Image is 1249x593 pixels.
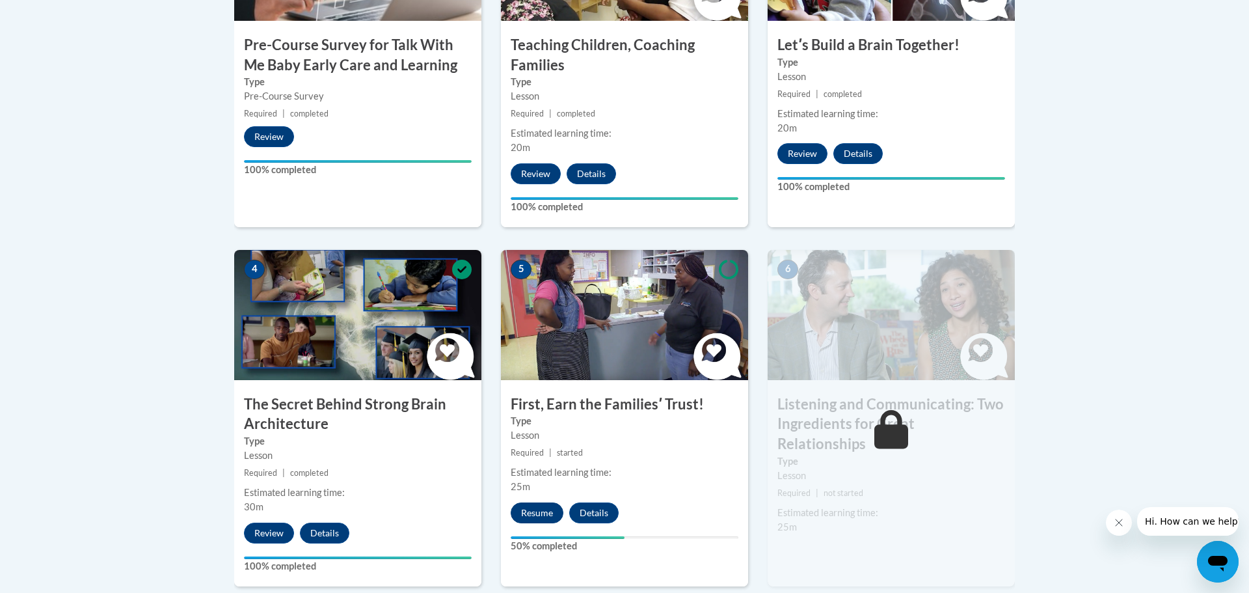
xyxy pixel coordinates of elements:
span: 20m [777,122,797,133]
span: Required [511,448,544,458]
div: Estimated learning time: [777,506,1005,520]
iframe: Button to launch messaging window [1197,541,1239,583]
label: 50% completed [511,539,738,553]
span: Required [244,468,277,478]
span: 6 [777,260,798,279]
button: Details [567,163,616,184]
span: 25m [777,521,797,532]
span: Required [244,109,277,118]
button: Review [777,143,827,164]
img: Course Image [768,250,1015,380]
label: 100% completed [244,163,472,177]
span: 30m [244,501,263,512]
span: started [557,448,583,458]
div: Lesson [511,89,738,103]
button: Details [300,523,349,544]
button: Review [244,523,294,544]
div: Your progress [777,177,1005,180]
label: Type [244,434,472,448]
img: Course Image [234,250,481,380]
h3: Teaching Children, Coaching Families [501,35,748,76]
div: Estimated learning time: [244,486,472,500]
div: Your progress [511,197,738,200]
span: completed [824,89,862,99]
div: Estimated learning time: [511,465,738,480]
span: 20m [511,142,530,153]
button: Details [569,503,619,523]
div: Your progress [511,536,624,539]
span: | [549,109,552,118]
label: Type [511,75,738,89]
label: Type [777,55,1005,70]
span: | [282,109,285,118]
span: Required [511,109,544,118]
div: Lesson [511,428,738,443]
h3: First, Earn the Familiesʹ Trust! [501,394,748,415]
span: 5 [511,260,531,279]
button: Details [833,143,883,164]
div: Your progress [244,557,472,559]
span: 25m [511,481,530,492]
span: completed [557,109,595,118]
button: Review [244,126,294,147]
h3: Pre-Course Survey for Talk With Me Baby Early Care and Learning [234,35,481,76]
h3: The Secret Behind Strong Brain Architecture [234,394,481,435]
iframe: Message from company [1137,507,1239,536]
button: Review [511,163,561,184]
label: Type [244,75,472,89]
div: Estimated learning time: [511,126,738,141]
span: | [549,448,552,458]
span: | [816,488,818,498]
label: Type [511,414,738,428]
div: Pre-Course Survey [244,89,472,103]
span: | [282,468,285,478]
span: completed [290,468,329,478]
label: Type [777,454,1005,469]
span: Required [777,488,811,498]
label: 100% completed [777,180,1005,194]
img: Course Image [501,250,748,380]
span: not started [824,488,863,498]
span: Hi. How can we help? [8,9,105,20]
h3: Letʹs Build a Brain Together! [768,35,1015,55]
div: Lesson [777,469,1005,483]
iframe: Close message [1106,510,1132,536]
div: Your progress [244,160,472,163]
span: Required [777,89,811,99]
div: Lesson [244,448,472,463]
span: 4 [244,260,265,279]
label: 100% completed [511,200,738,214]
button: Resume [511,503,563,523]
div: Estimated learning time: [777,107,1005,121]
div: Lesson [777,70,1005,84]
label: 100% completed [244,559,472,573]
span: completed [290,109,329,118]
span: | [816,89,818,99]
h3: Listening and Communicating: Two Ingredients for Great Relationships [768,394,1015,454]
